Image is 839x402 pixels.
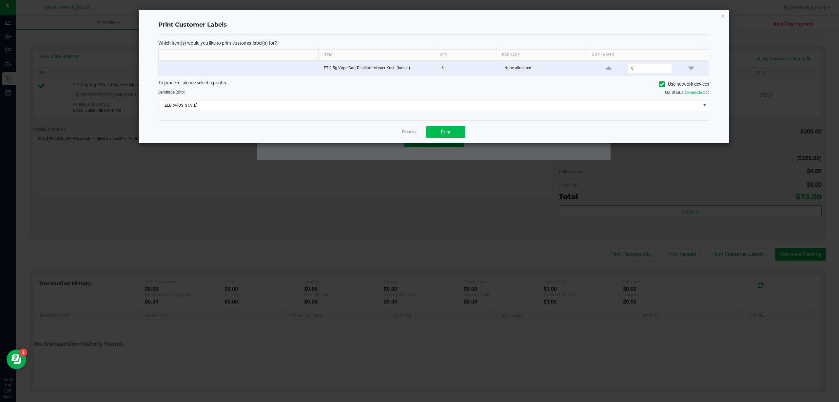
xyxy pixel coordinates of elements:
label: Use network devices [659,81,709,88]
td: None allocated [500,61,591,76]
p: Which item(s) would you like to print customer label(s) for? [158,40,709,46]
span: QZ Status: [665,90,709,95]
span: Print [441,129,451,135]
iframe: Resource center [7,349,26,369]
iframe: Resource center unread badge [19,349,27,356]
a: Dismiss [402,129,416,135]
th: Package [497,50,586,61]
span: Send to: [158,90,185,95]
span: Connected [685,90,705,95]
div: To proceed, please select a printer. [153,79,714,89]
th: Item [318,50,435,61]
th: Qty [435,50,497,61]
td: 6 [438,61,500,76]
td: FT 0.5g Vape Cart Distillate Master Kush (Indica) [320,61,438,76]
span: ZEBRA-[US_STATE] [159,101,701,110]
th: # of labels [586,50,703,61]
h4: Print Customer Labels [158,21,709,29]
span: label(s) [167,90,180,95]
